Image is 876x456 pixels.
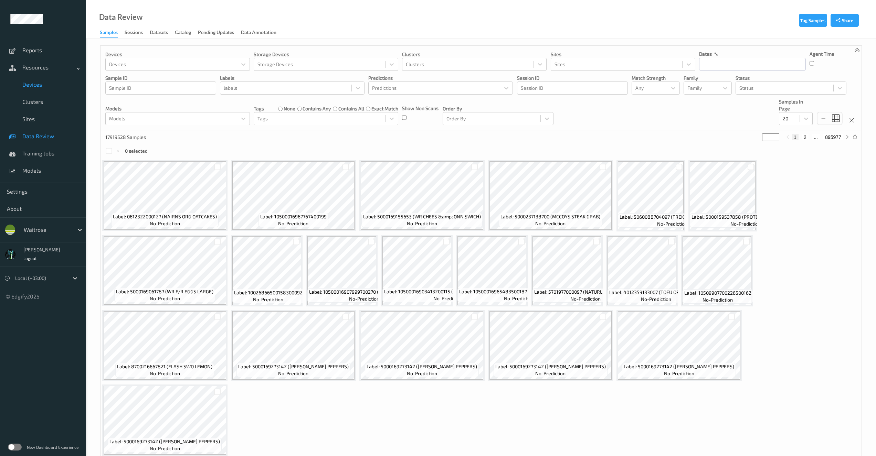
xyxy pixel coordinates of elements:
a: Samples [100,28,125,38]
span: no-prediction [730,220,761,227]
p: Samples In Page [779,98,813,112]
span: Label: 10500016967767400199 [260,213,327,220]
span: Label: 10509907700226500162 [684,290,751,296]
div: Sessions [125,29,143,37]
p: Tags [254,105,264,112]
span: Label: 5000169273142 ([PERSON_NAME] PEPPERS) [109,438,220,445]
p: Agent Time [810,51,834,57]
span: Label: 10500016903413200115 ([PERSON_NAME] CARROTS) [384,288,513,295]
span: no-prediction [657,220,687,227]
div: Catalog [175,29,191,37]
p: Models [105,105,250,112]
span: no-prediction [150,445,180,452]
span: Label: 5060088704097 (TREK COCOA OAT FLAPJ) [620,214,725,220]
span: no-prediction [570,295,601,302]
span: Label: 10500016907999700270 (WR RASPBERRIES) [309,289,420,295]
span: Label: 5000237138700 (MCCOYS STEAK GRAB) [500,213,600,220]
p: Family [684,75,732,82]
label: contains any [303,105,331,112]
p: Order By [443,105,553,112]
div: Samples [100,29,118,38]
span: no-prediction [150,295,180,302]
p: Show Non Scans [402,105,439,112]
span: Label: 5000169273142 ([PERSON_NAME] PEPPERS) [495,363,606,370]
span: no-prediction [433,295,464,302]
span: Label: 0612322000127 (NAIRNS ORG OATCAKES) [113,213,217,220]
p: 0 selected [125,148,148,154]
label: contains all [338,105,364,112]
a: Catalog [175,28,198,37]
p: Sample ID [105,75,216,82]
p: Session ID [517,75,628,82]
span: no-prediction [664,370,694,377]
span: no-prediction [253,296,283,303]
p: dates [699,51,712,57]
div: Pending Updates [198,29,234,37]
label: exact match [371,105,398,112]
div: Data Annotation [241,29,276,37]
span: no-prediction [407,220,437,227]
span: no-prediction [703,296,733,303]
span: Label: 5000169273142 ([PERSON_NAME] PEPPERS) [238,363,349,370]
button: 895977 [823,134,843,140]
p: Predictions [368,75,513,82]
p: Status [736,75,846,82]
span: Label: 5000169061787 (WR F/R EGGS LARGE) [116,288,213,295]
span: no-prediction [150,370,180,377]
span: no-prediction [504,295,534,302]
span: no-prediction [535,220,566,227]
span: Label: 8700216667821 (FLASH SWD LEMON) [117,363,212,370]
p: labels [220,75,365,82]
a: Data Annotation [241,28,283,37]
a: Datasets [150,28,175,37]
button: Tag Samples [799,14,827,27]
span: Label: 10026866500158300092 [234,289,303,296]
button: ... [812,134,820,140]
span: Label: 4012359133007 (TOFU ORG WIENER) [609,289,703,296]
span: no-prediction [349,295,379,302]
button: 2 [802,134,809,140]
span: Label: 5000169273142 ([PERSON_NAME] PEPPERS) [367,363,477,370]
p: Storage Devices [254,51,398,58]
span: Label: 10500016965483500187 (WR JM STEAMED BUN) [459,288,579,295]
p: Sites [551,51,695,58]
p: 17919528 Samples [105,134,157,141]
span: no-prediction [278,370,308,377]
span: Label: 5000169155653 (WR CHEES &amp; ONN SWICH) [363,213,481,220]
span: no-prediction [535,370,566,377]
span: no-prediction [278,220,308,227]
p: Match Strength [632,75,680,82]
span: Label: 5000159537858 (PROTEIN CRUNCHY BTTR) [692,214,800,220]
label: none [284,105,295,112]
span: no-prediction [150,220,180,227]
button: Share [831,14,859,27]
span: no-prediction [641,296,671,303]
div: Data Review [99,14,143,21]
p: Clusters [402,51,547,58]
span: no-prediction [407,370,437,377]
a: Sessions [125,28,150,37]
span: Label: 5701977000097 (NATURLI VEGAN BLOCK) [534,289,637,295]
p: Devices [105,51,250,58]
button: 1 [792,134,799,140]
span: Label: 5000169273142 ([PERSON_NAME] PEPPERS) [624,363,734,370]
a: Pending Updates [198,28,241,37]
div: Datasets [150,29,168,37]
